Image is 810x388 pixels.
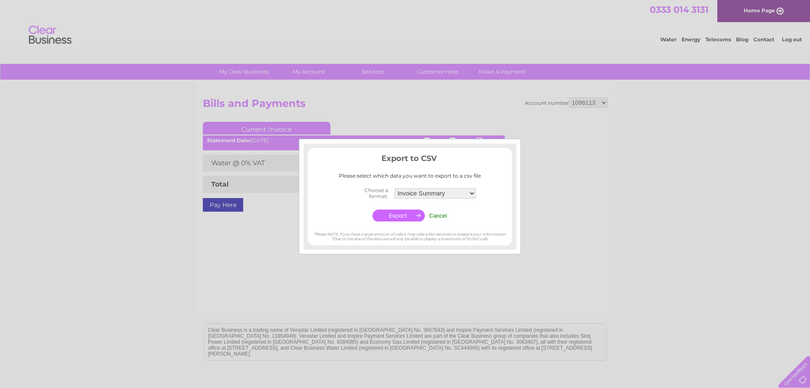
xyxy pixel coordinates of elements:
th: Choose a format: [341,185,392,202]
a: Telecoms [705,36,731,43]
a: Blog [736,36,748,43]
a: Energy [682,36,700,43]
img: logo.png [28,22,72,48]
div: *Please NOTE, if you have a large amount of calls it may take a few seconds to prepare your infor... [308,224,512,241]
a: Log out [782,36,802,43]
div: Please select which data you want to export to a csv file [308,173,512,179]
a: Water [660,36,676,43]
h3: Export to CSV [308,152,512,167]
a: Contact [753,36,774,43]
div: Clear Business is a trading name of Verastar Limited (registered in [GEOGRAPHIC_DATA] No. 3667643... [205,5,606,41]
a: 0333 014 3131 [650,4,708,15]
input: Cancel [429,213,447,219]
